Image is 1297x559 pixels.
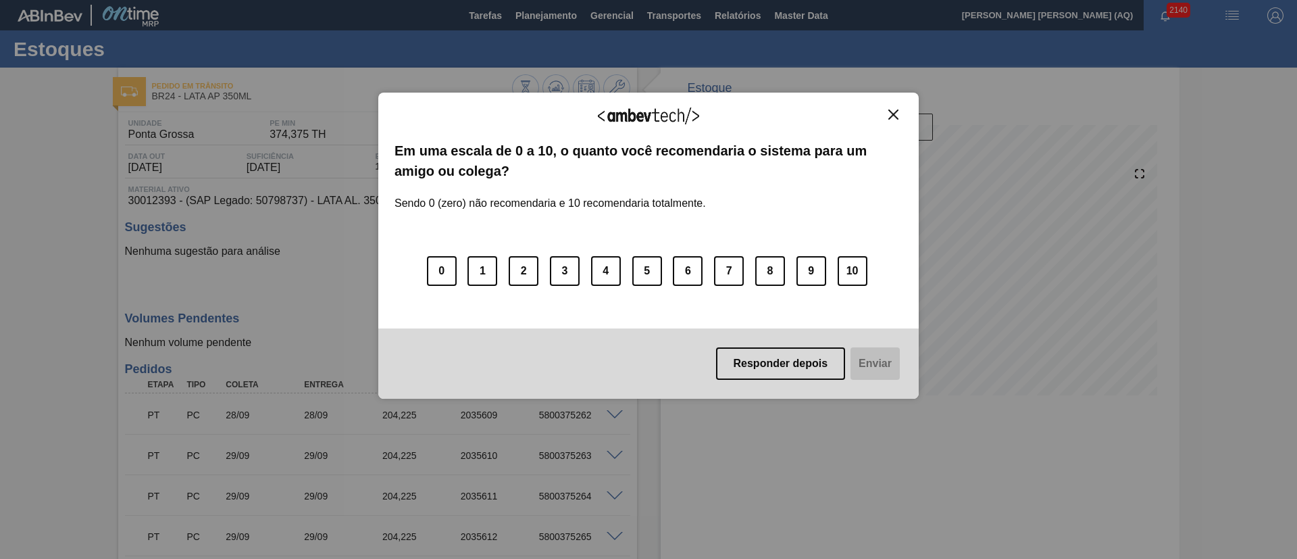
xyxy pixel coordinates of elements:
[888,110,898,120] img: Close
[673,256,703,286] button: 6
[591,256,621,286] button: 4
[467,256,497,286] button: 1
[714,256,744,286] button: 7
[755,256,785,286] button: 8
[884,109,902,120] button: Close
[632,256,662,286] button: 5
[716,347,846,380] button: Responder depois
[796,256,826,286] button: 9
[427,256,457,286] button: 0
[395,141,902,182] label: Em uma escala de 0 a 10, o quanto você recomendaria o sistema para um amigo ou colega?
[550,256,580,286] button: 3
[598,107,699,124] img: Logo Ambevtech
[395,181,706,210] label: Sendo 0 (zero) não recomendaria e 10 recomendaria totalmente.
[838,256,867,286] button: 10
[509,256,538,286] button: 2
